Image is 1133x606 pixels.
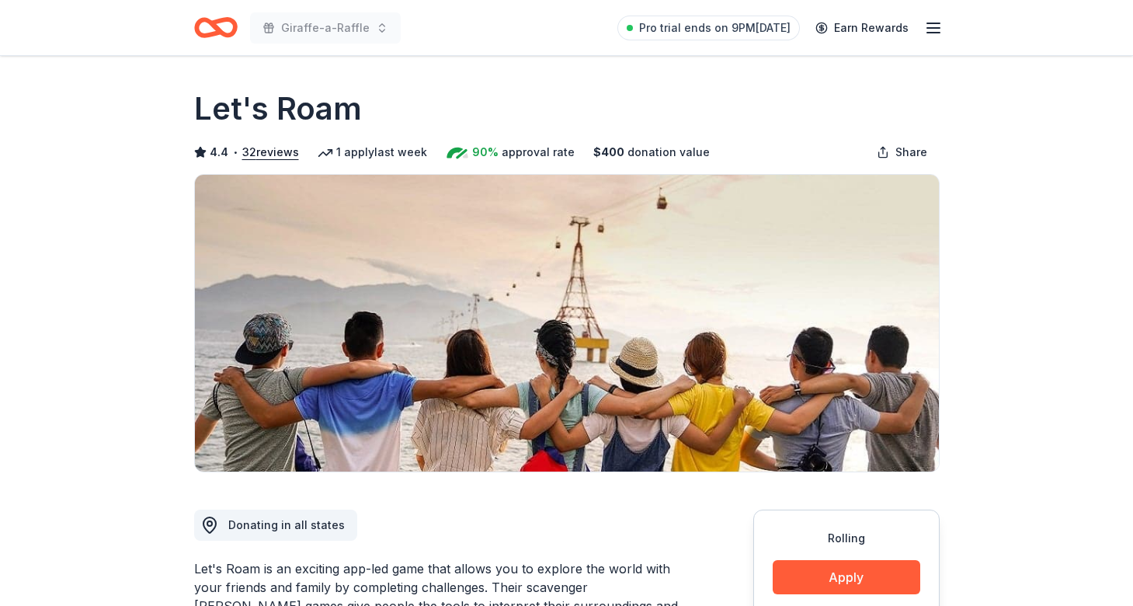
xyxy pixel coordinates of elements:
[228,518,345,531] span: Donating in all states
[639,19,791,37] span: Pro trial ends on 9PM[DATE]
[593,143,624,162] span: $ 400
[281,19,370,37] span: Giraffe-a-Raffle
[195,175,939,472] img: Image for Let's Roam
[472,143,499,162] span: 90%
[210,143,228,162] span: 4.4
[250,12,401,44] button: Giraffe-a-Raffle
[194,9,238,46] a: Home
[773,529,920,548] div: Rolling
[502,143,575,162] span: approval rate
[627,143,710,162] span: donation value
[864,137,940,168] button: Share
[242,143,299,162] button: 32reviews
[232,146,238,158] span: •
[318,143,427,162] div: 1 apply last week
[806,14,918,42] a: Earn Rewards
[194,87,362,131] h1: Let's Roam
[617,16,800,40] a: Pro trial ends on 9PM[DATE]
[773,560,920,594] button: Apply
[895,143,927,162] span: Share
